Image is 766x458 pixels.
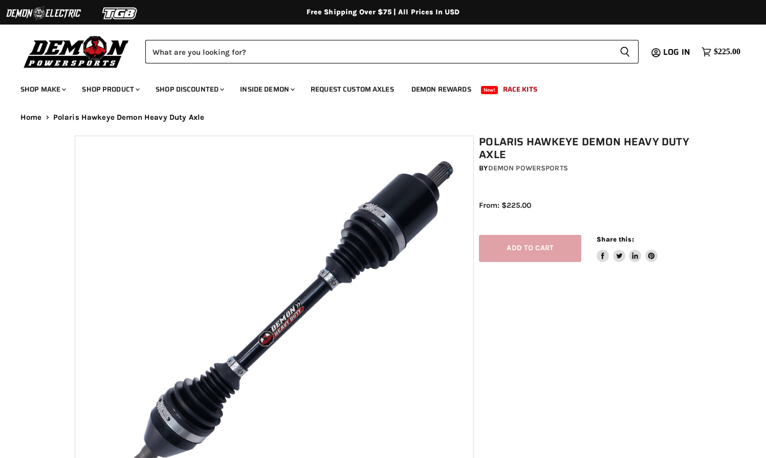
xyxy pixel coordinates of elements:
a: Request Custom Axles [303,79,402,100]
a: Shop Discounted [148,79,230,100]
a: Race Kits [495,79,545,100]
a: Home [20,113,42,122]
a: Demon Rewards [404,79,479,100]
img: Demon Powersports [20,33,133,70]
a: Demon Powersports [488,164,568,172]
aside: Share this: [597,235,658,262]
a: Shop Make [13,79,72,100]
span: From: $225.00 [479,201,531,210]
input: Search [145,40,611,63]
ul: Main menu [13,75,738,100]
img: TGB Logo 2 [82,4,159,23]
a: Shop Product [74,79,146,100]
span: $225.00 [714,47,740,57]
span: Share this: [597,235,633,243]
img: Demon Electric Logo 2 [5,4,82,23]
a: Inside Demon [232,79,301,100]
div: by [479,163,696,174]
h1: Polaris Hawkeye Demon Heavy Duty Axle [479,136,696,161]
button: Search [611,40,639,63]
a: Log in [659,48,696,57]
span: Log in [663,46,690,58]
span: New! [481,86,498,94]
a: $225.00 [696,45,746,59]
form: Product [145,40,639,63]
span: Polaris Hawkeye Demon Heavy Duty Axle [53,113,205,122]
